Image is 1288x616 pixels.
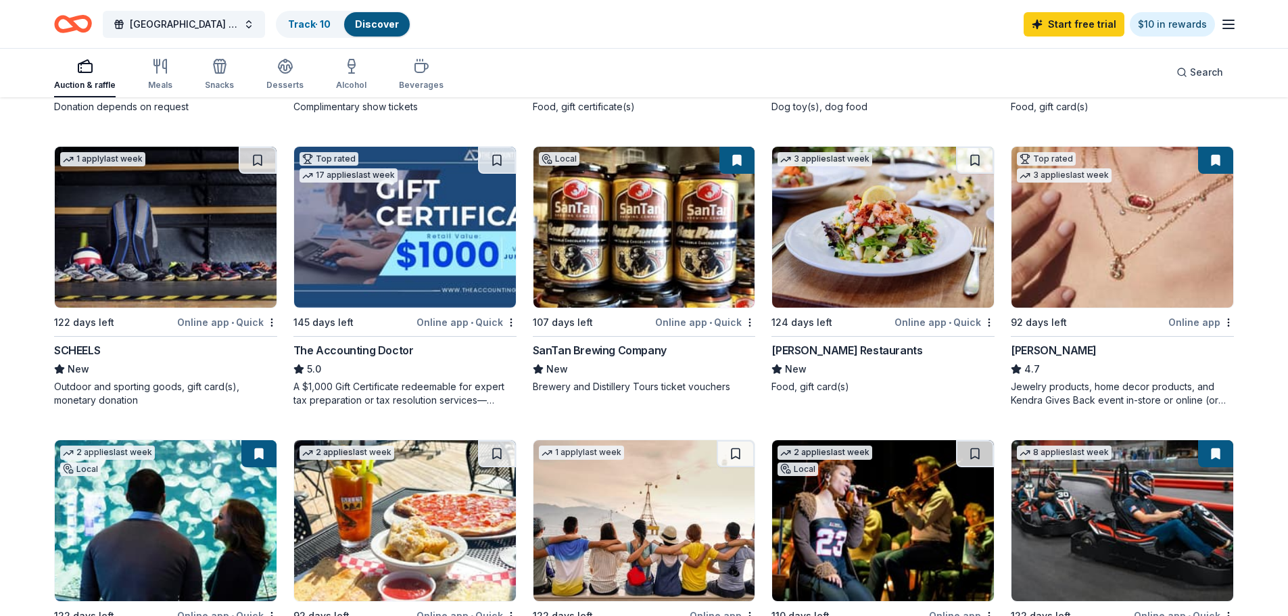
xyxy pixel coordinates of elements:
[471,317,473,328] span: •
[533,100,756,114] div: Food, gift certificate(s)
[307,361,321,377] span: 5.0
[1017,152,1076,166] div: Top rated
[293,314,354,331] div: 145 days left
[1130,12,1215,37] a: $10 in rewards
[54,314,114,331] div: 122 days left
[276,11,411,38] button: Track· 10Discover
[205,80,234,91] div: Snacks
[1011,380,1234,407] div: Jewelry products, home decor products, and Kendra Gives Back event in-store or online (or both!) ...
[772,440,994,601] img: Image for Phoenix Symphony
[54,380,277,407] div: Outdoor and sporting goods, gift card(s), monetary donation
[55,147,277,308] img: Image for SCHEELS
[771,146,995,394] a: Image for Cameron Mitchell Restaurants3 applieslast week124 days leftOnline app•Quick[PERSON_NAME...
[655,314,755,331] div: Online app Quick
[1011,147,1233,308] img: Image for Kendra Scott
[1168,314,1234,331] div: Online app
[778,446,872,460] div: 2 applies last week
[288,18,331,30] a: Track· 10
[55,440,277,601] img: Image for OdySea Aquarium
[949,317,951,328] span: •
[778,463,818,476] div: Local
[399,80,444,91] div: Beverages
[778,152,872,166] div: 3 applies last week
[148,53,172,97] button: Meals
[336,80,366,91] div: Alcohol
[54,53,116,97] button: Auction & raffle
[68,361,89,377] span: New
[1024,361,1040,377] span: 4.7
[130,16,238,32] span: [GEOGRAPHIC_DATA] Auction 2026
[1017,446,1112,460] div: 8 applies last week
[205,53,234,97] button: Snacks
[300,168,398,183] div: 17 applies last week
[533,342,667,358] div: SanTan Brewing Company
[771,342,922,358] div: [PERSON_NAME] Restaurants
[148,80,172,91] div: Meals
[54,80,116,91] div: Auction & raffle
[1024,12,1124,37] a: Start free trial
[54,100,277,114] div: Donation depends on request
[533,314,593,331] div: 107 days left
[54,342,100,358] div: SCHEELS
[533,147,755,308] img: Image for SanTan Brewing Company
[539,152,579,166] div: Local
[294,440,516,601] img: Image for Slices Pizzeria
[60,446,155,460] div: 2 applies last week
[546,361,568,377] span: New
[300,446,394,460] div: 2 applies last week
[293,100,517,114] div: Complimentary show tickets
[231,317,234,328] span: •
[293,342,414,358] div: The Accounting Doctor
[103,11,265,38] button: [GEOGRAPHIC_DATA] Auction 2026
[60,463,101,476] div: Local
[300,152,358,166] div: Top rated
[294,147,516,308] img: Image for The Accounting Doctor
[266,80,304,91] div: Desserts
[771,314,832,331] div: 124 days left
[771,380,995,394] div: Food, gift card(s)
[266,53,304,97] button: Desserts
[1011,440,1233,601] img: Image for K1 Speed
[1011,146,1234,407] a: Image for Kendra ScottTop rated3 applieslast week92 days leftOnline app[PERSON_NAME]4.7Jewelry pr...
[772,147,994,308] img: Image for Cameron Mitchell Restaurants
[533,380,756,394] div: Brewery and Distillery Tours ticket vouchers
[54,8,92,40] a: Home
[1017,168,1112,183] div: 3 applies last week
[416,314,517,331] div: Online app Quick
[539,446,624,460] div: 1 apply last week
[1011,314,1067,331] div: 92 days left
[293,380,517,407] div: A $1,000 Gift Certificate redeemable for expert tax preparation or tax resolution services—recipi...
[336,53,366,97] button: Alcohol
[533,146,756,394] a: Image for SanTan Brewing CompanyLocal107 days leftOnline app•QuickSanTan Brewing CompanyNewBrewer...
[399,53,444,97] button: Beverages
[1011,342,1097,358] div: [PERSON_NAME]
[785,361,807,377] span: New
[355,18,399,30] a: Discover
[293,146,517,407] a: Image for The Accounting DoctorTop rated17 applieslast week145 days leftOnline app•QuickThe Accou...
[1190,64,1223,80] span: Search
[177,314,277,331] div: Online app Quick
[54,146,277,407] a: Image for SCHEELS1 applylast week122 days leftOnline app•QuickSCHEELSNewOutdoor and sporting good...
[771,100,995,114] div: Dog toy(s), dog food
[533,440,755,601] img: Image for Let's Roam
[895,314,995,331] div: Online app Quick
[1166,59,1234,86] button: Search
[1011,100,1234,114] div: Food, gift card(s)
[709,317,712,328] span: •
[60,152,145,166] div: 1 apply last week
